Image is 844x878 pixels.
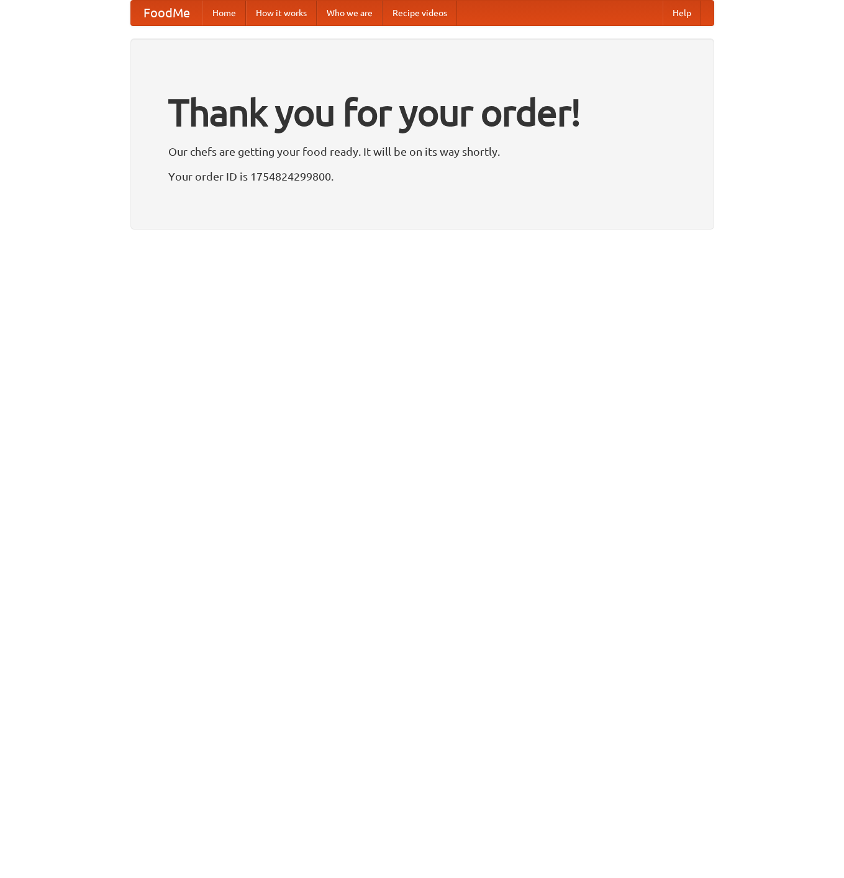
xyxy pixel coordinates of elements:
p: Your order ID is 1754824299800. [168,167,676,186]
a: Recipe videos [383,1,457,25]
a: Home [202,1,246,25]
a: Help [663,1,701,25]
p: Our chefs are getting your food ready. It will be on its way shortly. [168,142,676,161]
a: How it works [246,1,317,25]
a: FoodMe [131,1,202,25]
h1: Thank you for your order! [168,83,676,142]
a: Who we are [317,1,383,25]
